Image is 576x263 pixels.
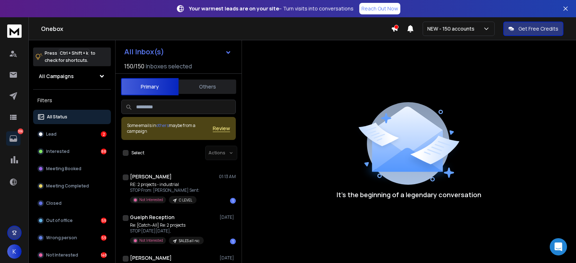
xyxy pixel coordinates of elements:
[179,79,236,95] button: Others
[361,5,398,12] p: Reach Out Now
[130,254,172,262] h1: [PERSON_NAME]
[47,114,67,120] p: All Status
[45,50,95,64] p: Press to check for shortcuts.
[220,214,236,220] p: [DATE]
[230,239,236,244] div: 1
[220,255,236,261] p: [DATE]
[230,198,236,204] div: 1
[130,173,172,180] h1: [PERSON_NAME]
[33,110,111,124] button: All Status
[121,78,179,95] button: Primary
[46,200,62,206] p: Closed
[179,198,192,203] p: C LEVEL
[124,48,164,55] h1: All Inbox(s)
[46,131,57,137] p: Lead
[518,25,558,32] p: Get Free Credits
[101,131,107,137] div: 2
[359,3,400,14] a: Reach Out Now
[131,150,144,156] label: Select
[101,252,107,258] div: 148
[550,238,567,255] div: Open Intercom Messenger
[127,123,213,134] div: Some emails in maybe from a campaign
[33,69,111,83] button: All Campaigns
[7,244,22,259] button: K
[189,5,354,12] p: – Turn visits into conversations
[6,131,21,146] a: 356
[118,45,237,59] button: All Inbox(s)
[130,182,199,187] p: RE: 2 projects - industrial
[139,197,163,203] p: Not Interested
[46,218,73,223] p: Out of office
[59,49,89,57] span: Ctrl + Shift + k
[33,144,111,159] button: Interested88
[7,24,22,38] img: logo
[33,213,111,228] button: Out of office59
[130,214,175,221] h1: Guelph Reception
[130,187,199,193] p: STOP From: [PERSON_NAME] Sent:
[101,149,107,154] div: 88
[46,252,78,258] p: Not Interested
[101,235,107,241] div: 59
[33,179,111,193] button: Meeting Completed
[18,128,23,134] p: 356
[33,162,111,176] button: Meeting Booked
[39,73,74,80] h1: All Campaigns
[189,5,279,12] strong: Your warmest leads are on your site
[33,248,111,262] button: Not Interested148
[139,238,163,243] p: Not Interested
[213,125,230,132] button: Review
[503,22,563,36] button: Get Free Credits
[33,231,111,245] button: Wrong person59
[130,222,204,228] p: Re: [Catch-All] Re: 2 projects
[427,25,477,32] p: NEW - 150 accounts
[33,127,111,141] button: Lead2
[46,235,77,241] p: Wrong person
[46,183,89,189] p: Meeting Completed
[46,166,81,172] p: Meeting Booked
[130,228,204,234] p: STOP [DATE][DATE],
[156,122,169,128] span: others
[146,62,192,71] h3: Inboxes selected
[219,174,236,180] p: 01:13 AM
[33,196,111,210] button: Closed
[33,95,111,105] h3: Filters
[337,190,481,200] p: It’s the beginning of a legendary conversation
[41,24,391,33] h1: Onebox
[46,149,69,154] p: Interested
[101,218,107,223] div: 59
[179,238,199,244] p: SALES all nic
[124,62,144,71] span: 150 / 150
